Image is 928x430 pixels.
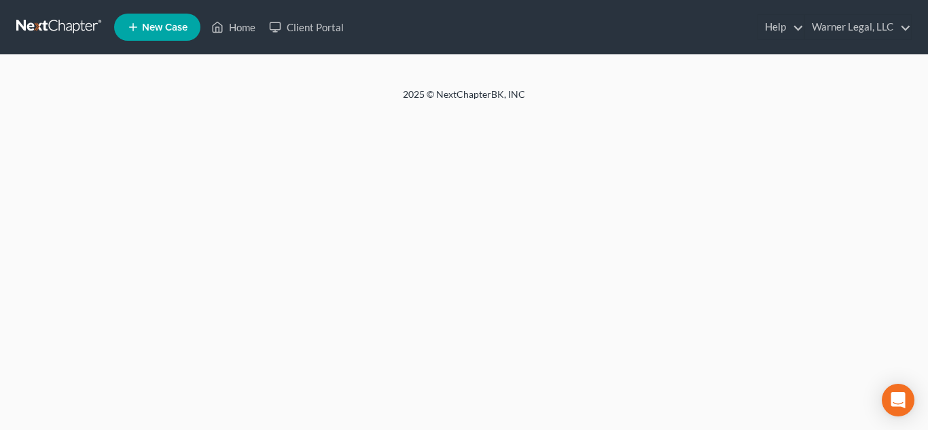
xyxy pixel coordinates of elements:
[204,15,262,39] a: Home
[114,14,200,41] new-legal-case-button: New Case
[805,15,911,39] a: Warner Legal, LLC
[77,88,851,112] div: 2025 © NextChapterBK, INC
[758,15,804,39] a: Help
[882,384,914,416] div: Open Intercom Messenger
[262,15,351,39] a: Client Portal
